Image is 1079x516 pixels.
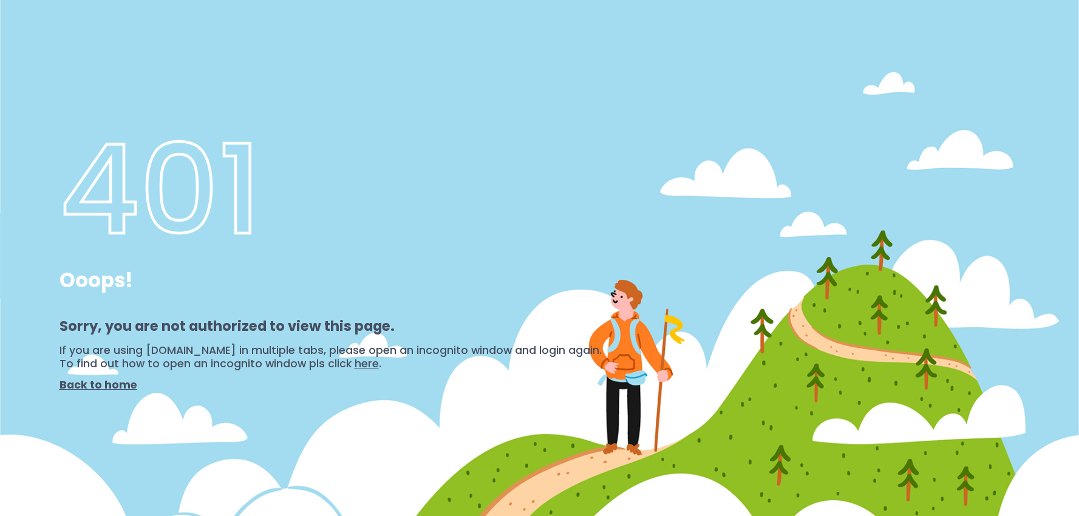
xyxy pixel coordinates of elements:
p: Ooops! [60,268,602,292]
p: If you are using [DOMAIN_NAME] in multiple tabs, please open an incognito window and login again.... [60,344,602,371]
a: here [355,356,379,371]
p: Sorry, you are not authorized to view this page. [60,316,602,336]
h1: 401 [60,116,602,265]
a: Back to home [60,378,137,392]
